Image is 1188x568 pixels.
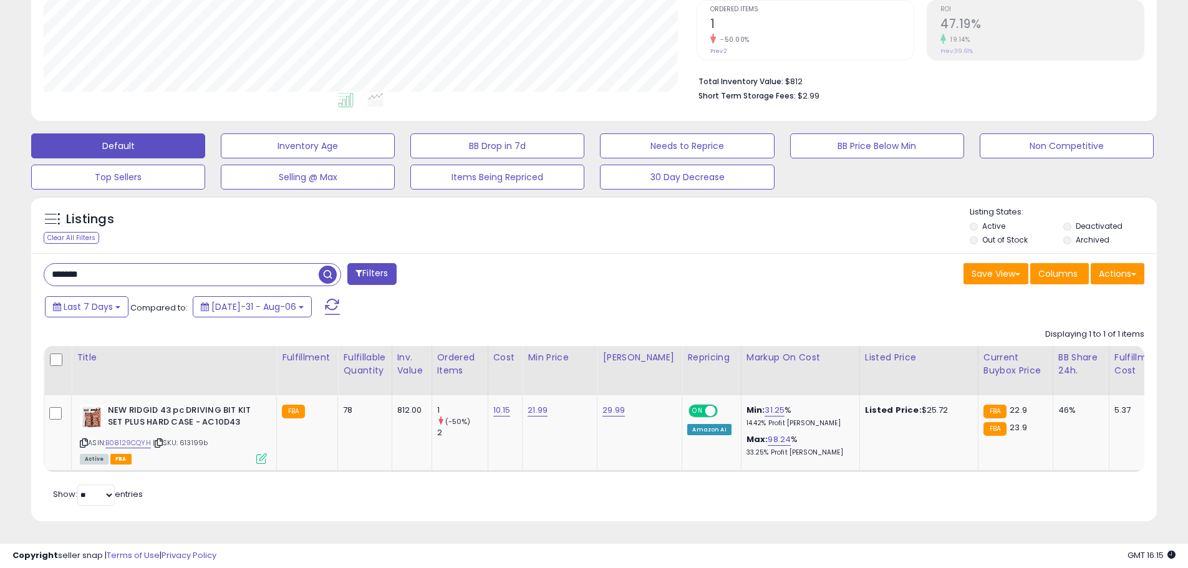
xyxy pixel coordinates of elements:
[493,404,511,416] a: 10.15
[698,73,1135,88] li: $812
[768,433,791,446] a: 98.24
[602,351,677,364] div: [PERSON_NAME]
[282,405,305,418] small: FBA
[282,351,332,364] div: Fulfillment
[698,90,796,101] b: Short Term Storage Fees:
[211,301,296,313] span: [DATE]-31 - Aug-06
[690,406,706,416] span: ON
[1114,405,1158,416] div: 5.37
[108,405,259,431] b: NEW RIDGID 43 pc DRIVING BIT KIT SET PLUS HARD CASE - AC10D43
[397,351,427,377] div: Inv. value
[1058,405,1099,416] div: 46%
[940,47,973,55] small: Prev: 39.61%
[940,17,1144,34] h2: 47.19%
[798,90,819,102] span: $2.99
[746,404,765,416] b: Min:
[600,165,774,190] button: 30 Day Decrease
[153,438,208,448] span: | SKU: 613199b
[80,405,267,463] div: ASIN:
[493,351,518,364] div: Cost
[410,165,584,190] button: Items Being Repriced
[44,232,99,244] div: Clear All Filters
[980,133,1154,158] button: Non Competitive
[64,301,113,313] span: Last 7 Days
[746,433,768,445] b: Max:
[80,454,109,465] span: All listings currently available for purchase on Amazon
[80,405,105,430] img: 51wPTzuRqTL._SL40_.jpg
[865,405,968,416] div: $25.72
[982,234,1028,245] label: Out of Stock
[710,6,914,13] span: Ordered Items
[982,221,1005,231] label: Active
[1038,267,1078,280] span: Columns
[765,404,785,416] a: 31.25
[130,302,188,314] span: Compared to:
[445,416,471,426] small: (-50%)
[66,211,114,228] h5: Listings
[53,488,143,500] span: Show: entries
[221,165,395,190] button: Selling @ Max
[1045,329,1144,340] div: Displaying 1 to 1 of 1 items
[1030,263,1089,284] button: Columns
[710,17,914,34] h2: 1
[437,405,488,416] div: 1
[437,427,488,438] div: 2
[746,351,854,364] div: Markup on Cost
[528,404,548,416] a: 21.99
[970,206,1157,218] p: Listing States:
[437,351,483,377] div: Ordered Items
[746,405,850,428] div: %
[31,133,205,158] button: Default
[1076,234,1109,245] label: Archived
[347,263,396,285] button: Filters
[1091,263,1144,284] button: Actions
[940,6,1144,13] span: ROI
[343,405,382,416] div: 78
[746,448,850,457] p: 33.25% Profit [PERSON_NAME]
[983,351,1048,377] div: Current Buybox Price
[343,351,386,377] div: Fulfillable Quantity
[528,351,592,364] div: Min Price
[1010,421,1027,433] span: 23.9
[790,133,964,158] button: BB Price Below Min
[741,346,859,395] th: The percentage added to the cost of goods (COGS) that forms the calculator for Min & Max prices.
[687,424,731,435] div: Amazon AI
[110,454,132,465] span: FBA
[602,404,625,416] a: 29.99
[698,76,783,87] b: Total Inventory Value:
[1010,404,1027,416] span: 22.9
[746,434,850,457] div: %
[687,351,735,364] div: Repricing
[77,351,271,364] div: Title
[983,422,1007,436] small: FBA
[1058,351,1104,377] div: BB Share 24h.
[710,47,727,55] small: Prev: 2
[221,133,395,158] button: Inventory Age
[946,35,970,44] small: 19.14%
[193,296,312,317] button: [DATE]-31 - Aug-06
[31,165,205,190] button: Top Sellers
[865,351,973,364] div: Listed Price
[12,550,216,562] div: seller snap | |
[600,133,774,158] button: Needs to Reprice
[105,438,151,448] a: B08129CQYH
[162,549,216,561] a: Privacy Policy
[716,35,750,44] small: -50.00%
[1128,549,1176,561] span: 2025-08-15 16:15 GMT
[865,404,922,416] b: Listed Price:
[45,296,128,317] button: Last 7 Days
[12,549,58,561] strong: Copyright
[1114,351,1162,377] div: Fulfillment Cost
[746,419,850,428] p: 14.42% Profit [PERSON_NAME]
[107,549,160,561] a: Terms of Use
[716,406,736,416] span: OFF
[397,405,422,416] div: 812.00
[1076,221,1123,231] label: Deactivated
[963,263,1028,284] button: Save View
[410,133,584,158] button: BB Drop in 7d
[983,405,1007,418] small: FBA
